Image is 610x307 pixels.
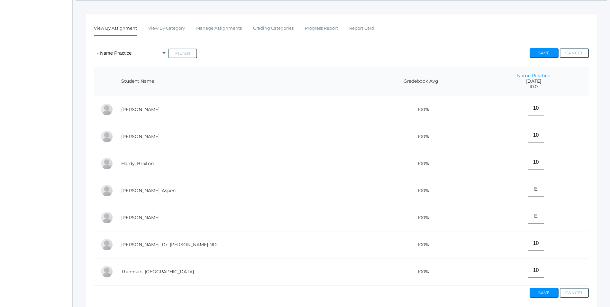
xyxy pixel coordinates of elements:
th: Gradebook Avg [364,67,478,96]
a: View By Category [148,22,185,35]
button: Save [530,48,559,58]
td: 100% [364,258,478,285]
div: Abby Backstrom [100,103,113,116]
div: Aspen Hemingway [100,184,113,197]
a: Report Card [349,22,374,35]
td: 100% [364,231,478,258]
td: 100% [364,96,478,123]
div: Dr. Michael Lehman ND Lehman [100,238,113,251]
a: [PERSON_NAME] [121,107,159,112]
div: Nico Hurley [100,211,113,224]
td: 100% [364,150,478,177]
button: Cancel [560,48,589,58]
th: Student Name [115,67,364,96]
div: Brixton Hardy [100,157,113,170]
a: Manage Assignments [196,22,242,35]
td: 100% [364,204,478,231]
a: Grading Categories [253,22,294,35]
div: Nolan Gagen [100,130,113,143]
a: Thomson, [GEOGRAPHIC_DATA] [121,269,194,274]
button: Cancel [560,288,589,298]
td: 100% [364,177,478,204]
span: [DATE] [485,79,582,84]
button: Save [530,288,559,298]
button: Filter [168,49,197,58]
a: Name Practice [517,73,550,79]
span: 10.0 [485,84,582,89]
a: Hardy, Brixton [121,161,154,166]
a: [PERSON_NAME] [121,215,159,220]
a: [PERSON_NAME], Dr. [PERSON_NAME] ND [121,242,217,247]
div: Everest Thomson [100,265,113,278]
a: Progress Report [305,22,338,35]
td: 100% [364,123,478,150]
a: [PERSON_NAME] [121,134,159,139]
a: View By Assignment [94,22,137,36]
a: [PERSON_NAME], Aspen [121,188,176,193]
